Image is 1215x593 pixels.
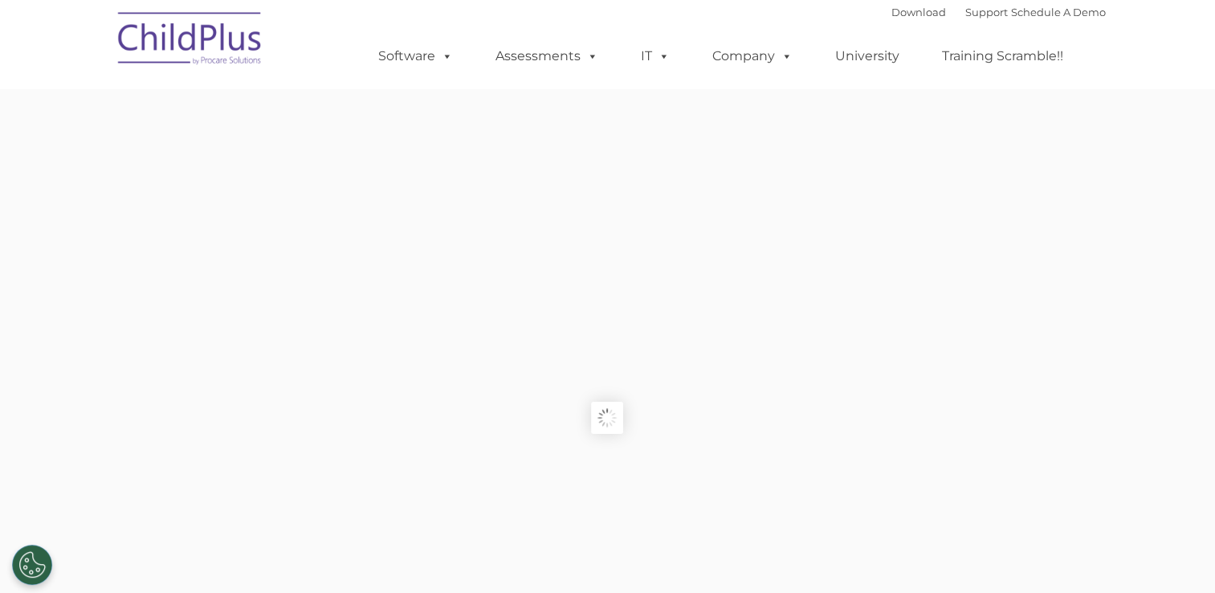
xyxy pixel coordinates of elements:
a: Schedule A Demo [1011,6,1106,18]
a: Software [362,40,469,72]
img: ChildPlus by Procare Solutions [110,1,271,81]
a: Download [891,6,946,18]
a: Assessments [479,40,614,72]
a: IT [625,40,686,72]
font: | [891,6,1106,18]
a: University [819,40,915,72]
a: Company [696,40,809,72]
button: Cookies Settings [12,545,52,585]
a: Support [965,6,1008,18]
a: Training Scramble!! [926,40,1079,72]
